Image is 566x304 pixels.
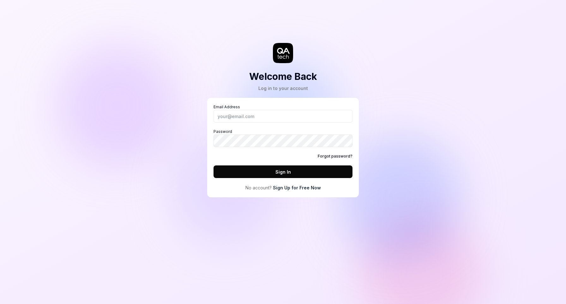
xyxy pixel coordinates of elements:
div: Log in to your account [249,85,317,92]
input: Email Address [214,110,352,122]
label: Email Address [214,104,352,122]
h2: Welcome Back [249,69,317,84]
a: Sign Up for Free Now [273,184,321,191]
label: Password [214,129,352,147]
button: Sign In [214,165,352,178]
span: No account? [245,184,272,191]
input: Password [214,134,352,147]
a: Forgot password? [318,153,352,159]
